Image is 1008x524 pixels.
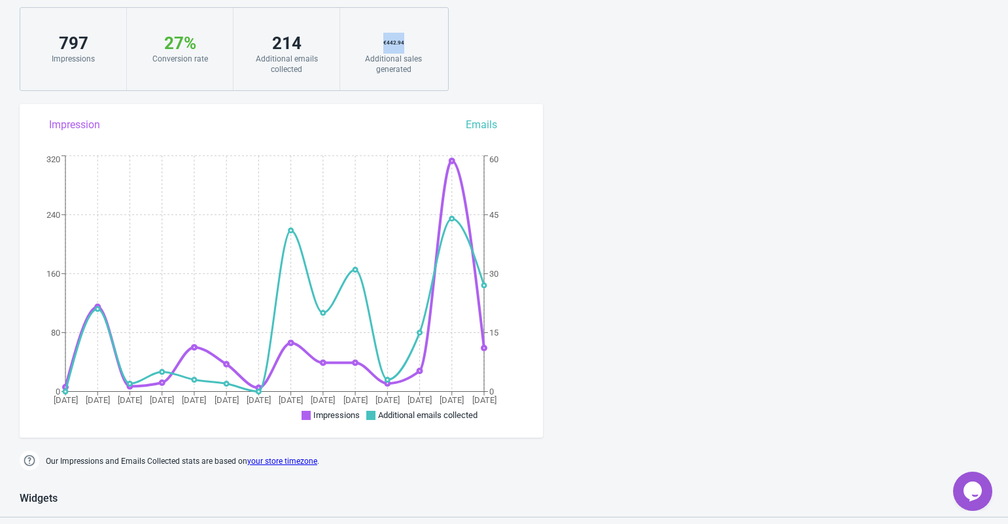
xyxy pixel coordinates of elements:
tspan: [DATE] [311,395,335,405]
tspan: 240 [46,210,60,220]
div: 27 % [140,33,220,54]
tspan: [DATE] [215,395,239,405]
div: Impressions [33,54,113,64]
div: Additional sales generated [353,54,434,75]
tspan: 15 [489,328,498,338]
div: 214 [247,33,326,54]
tspan: [DATE] [86,395,110,405]
tspan: 160 [46,269,60,279]
tspan: 45 [489,210,498,220]
tspan: 0 [489,387,494,396]
span: Our Impressions and Emails Collected stats are based on . [46,451,319,472]
span: Additional emails collected [378,410,478,420]
tspan: [DATE] [279,395,303,405]
tspan: [DATE] [182,395,206,405]
tspan: [DATE] [54,395,78,405]
tspan: 0 [56,387,60,396]
tspan: [DATE] [247,395,271,405]
tspan: [DATE] [150,395,174,405]
tspan: 30 [489,269,498,279]
div: € 442.94 [353,33,434,54]
span: Impressions [313,410,360,420]
tspan: [DATE] [343,395,368,405]
tspan: [DATE] [118,395,142,405]
tspan: [DATE] [472,395,496,405]
tspan: 80 [51,328,60,338]
div: Conversion rate [140,54,220,64]
tspan: 320 [46,154,60,164]
a: your store timezone [247,457,317,466]
tspan: 60 [489,154,498,164]
tspan: [DATE] [440,395,464,405]
tspan: [DATE] [408,395,432,405]
div: 797 [33,33,113,54]
div: Additional emails collected [247,54,326,75]
img: help.png [20,451,39,470]
iframe: chat widget [953,472,995,511]
tspan: [DATE] [375,395,400,405]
